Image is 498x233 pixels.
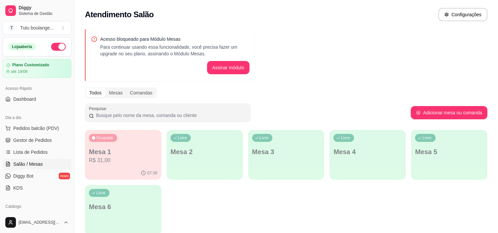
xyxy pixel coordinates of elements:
button: OcupadaMesa 1R$ 31,0007:39 [85,130,161,180]
p: Livre [178,135,187,141]
p: Livre [96,190,106,196]
button: Pedidos balcão (PDV) [3,123,71,134]
p: Livre [422,135,432,141]
span: Dashboard [13,96,36,102]
span: Pedidos balcão (PDV) [13,125,59,132]
a: KDS [3,183,71,193]
p: Mesa 1 [89,147,157,156]
article: Plano Customizado [12,63,49,68]
input: Pesquisar [94,112,247,119]
a: Dashboard [3,94,71,104]
div: Comandas [126,88,156,97]
span: Sistema de Gestão [19,11,69,16]
article: até 19/09 [11,69,28,74]
div: Mesas [105,88,126,97]
p: Mesa 4 [333,147,402,156]
p: Livre [259,135,269,141]
span: KDS [13,185,23,191]
p: Mesa 2 [171,147,239,156]
button: LivreMesa 5 [411,130,487,180]
div: Todos [86,88,105,97]
button: Select a team [3,21,71,34]
div: Tutu boulange ... [20,25,54,31]
p: R$ 31,00 [89,156,157,164]
button: Configurações [438,8,487,21]
div: Dia a dia [3,112,71,123]
a: Lista de Pedidos [3,147,71,157]
h2: Atendimento Salão [85,9,154,20]
button: Assinar módulo [207,61,250,74]
p: Para continuar usando essa funcionalidade, você precisa fazer um upgrade no seu plano, assinando ... [100,44,249,57]
button: LivreMesa 3 [248,130,324,180]
div: Loja aberta [8,43,36,50]
span: Diggy Bot [13,173,34,179]
span: Salão / Mesas [13,161,43,167]
p: 07:39 [147,170,157,176]
button: Alterar Status [51,43,66,51]
a: Plano Customizadoaté 19/09 [3,59,71,78]
a: Gestor de Pedidos [3,135,71,146]
p: Mesa 6 [89,202,157,211]
span: Lista de Pedidos [13,149,48,155]
div: Catálogo [3,201,71,212]
span: Gestor de Pedidos [13,137,52,144]
p: Mesa 3 [252,147,320,156]
p: Livre [341,135,350,141]
label: Pesquisar [89,106,109,111]
button: LivreMesa 2 [167,130,243,180]
p: Ocupada [96,135,113,141]
p: Mesa 5 [415,147,483,156]
p: Acesso bloqueado para Módulo Mesas [100,36,249,42]
div: Acesso Rápido [3,83,71,94]
a: Diggy Botnovo [3,171,71,181]
button: Adicionar mesa ou comanda [411,106,487,119]
span: Diggy [19,5,69,11]
a: DiggySistema de Gestão [3,3,71,19]
button: LivreMesa 4 [329,130,406,180]
button: [EMAIL_ADDRESS][DOMAIN_NAME] [3,214,71,230]
a: Salão / Mesas [3,159,71,169]
span: [EMAIL_ADDRESS][DOMAIN_NAME] [19,220,61,225]
span: T [8,25,15,31]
